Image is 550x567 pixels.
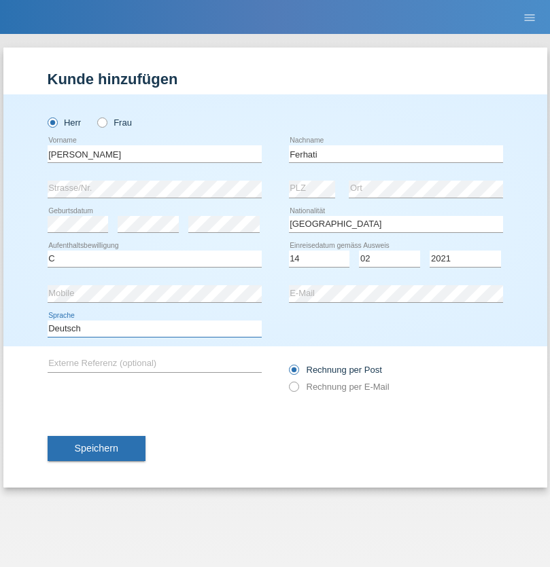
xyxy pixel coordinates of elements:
label: Herr [48,117,82,128]
a: menu [516,13,543,21]
input: Rechnung per E-Mail [289,382,298,399]
label: Frau [97,117,132,128]
h1: Kunde hinzufügen [48,71,503,88]
input: Herr [48,117,56,126]
input: Frau [97,117,106,126]
label: Rechnung per Post [289,365,382,375]
button: Speichern [48,436,145,462]
label: Rechnung per E-Mail [289,382,390,392]
input: Rechnung per Post [289,365,298,382]
i: menu [523,11,536,24]
span: Speichern [75,443,118,454]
